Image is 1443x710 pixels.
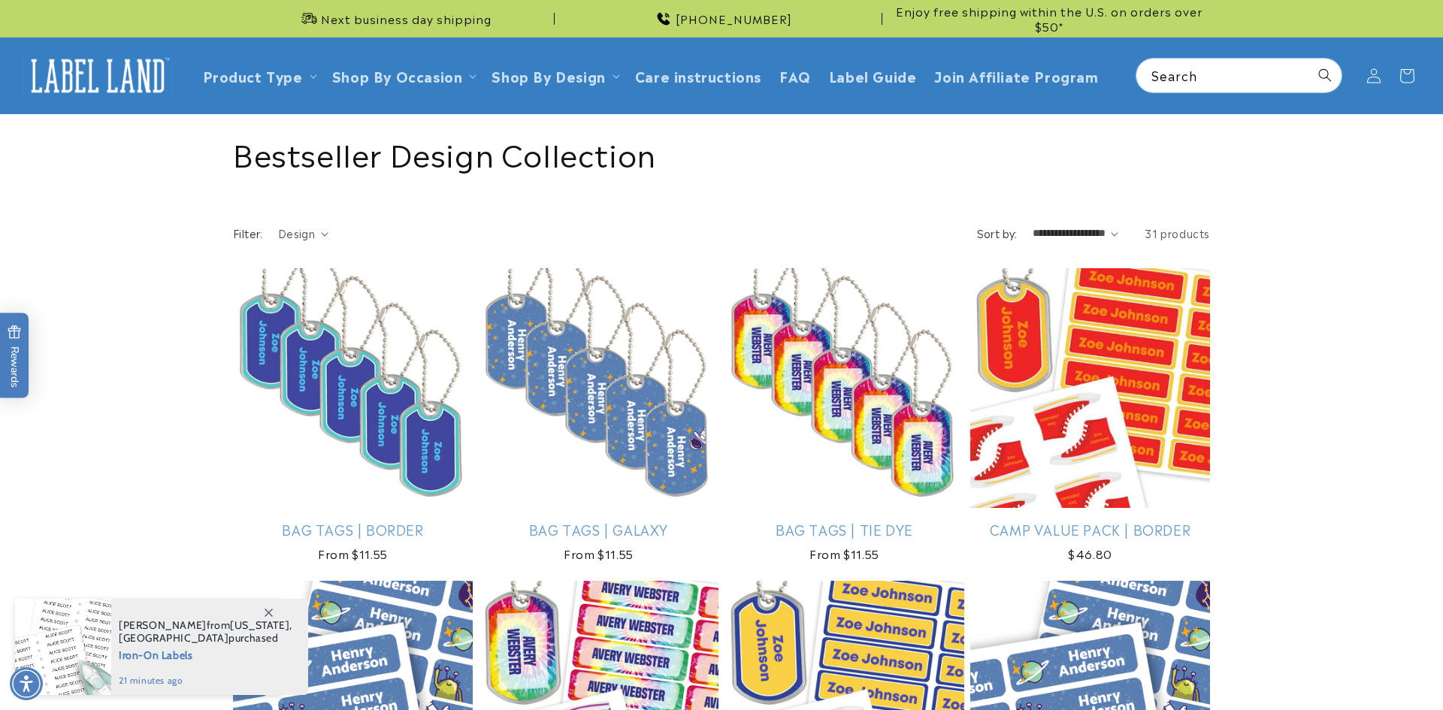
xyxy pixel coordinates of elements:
iframe: Gorgias live chat messenger [1291,645,1428,695]
summary: Product Type [194,58,323,93]
span: Design [278,225,315,240]
span: [US_STATE] [230,618,289,632]
span: [GEOGRAPHIC_DATA] [119,631,228,645]
a: Join Affiliate Program [925,58,1107,93]
span: Care instructions [635,67,761,84]
span: 21 minutes ago [119,674,292,687]
a: Bag Tags | Galaxy [479,521,718,538]
span: Label Guide [829,67,917,84]
a: Product Type [203,65,303,86]
a: FAQ [770,58,820,93]
span: from , purchased [119,619,292,645]
a: Care instructions [626,58,770,93]
summary: Shop By Design [483,58,625,93]
a: Camp Value Pack | Border [970,521,1210,538]
a: Bag Tags | Tie Dye [725,521,964,538]
h1: Bestseller Design Collection [233,133,1210,172]
summary: Design (0 selected) [278,225,328,241]
h2: Filter: [233,225,263,241]
span: Iron-On Labels [119,645,292,663]
span: [PERSON_NAME] [119,618,207,632]
div: Accessibility Menu [10,667,43,700]
button: Search [1308,59,1342,92]
a: Label Guide [820,58,926,93]
summary: Shop By Occasion [323,58,483,93]
span: [PHONE_NUMBER] [676,11,792,26]
a: Bag Tags | Border [233,521,473,538]
span: Next business day shipping [321,11,492,26]
label: Sort by: [977,225,1018,240]
img: Label Land [23,53,173,99]
span: 31 products [1145,225,1210,240]
a: Label Land [17,47,179,104]
span: FAQ [779,67,811,84]
span: Enjoy free shipping within the U.S. on orders over $50* [888,4,1210,33]
a: Shop By Design [492,65,605,86]
span: Shop By Occasion [332,67,463,84]
span: Join Affiliate Program [934,67,1098,84]
span: Rewards [8,325,22,387]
